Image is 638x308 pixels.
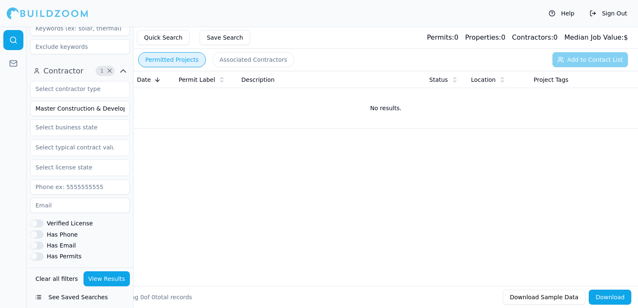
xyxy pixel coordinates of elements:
[589,290,631,305] button: Download
[47,253,81,259] label: Has Permits
[134,88,638,128] td: No results.
[138,52,206,67] button: Permitted Projects
[30,21,130,36] input: Keywords (ex: solar, thermal)
[30,101,130,116] input: Business name
[30,198,130,213] input: Email
[30,39,130,54] input: Exclude keywords
[30,179,130,194] input: Phone ex: 5555555555
[84,271,130,286] button: View Results
[471,76,496,84] span: Location
[47,232,78,237] label: Has Phone
[512,33,557,43] div: 0
[30,290,130,305] button: See Saved Searches
[429,76,448,84] span: Status
[30,160,119,175] input: Select license state
[503,290,585,305] button: Download Sample Data
[241,76,275,84] span: Description
[465,33,505,43] div: 0
[564,33,623,41] span: Median Job Value:
[512,33,553,41] span: Contractors:
[427,33,454,41] span: Permits:
[47,220,93,226] label: Verified License
[43,65,84,77] span: Contractor
[213,52,294,67] button: Associated Contractors
[585,7,631,20] button: Sign Out
[140,294,144,300] span: 0
[137,76,151,84] span: Date
[200,30,250,45] button: Save Search
[465,33,501,41] span: Properties:
[106,69,113,73] span: Clear Contractor filters
[179,76,215,84] span: Permit Label
[427,33,458,43] div: 0
[152,294,155,300] span: 0
[30,64,130,78] button: Contractor1Clear Contractor filters
[33,271,80,286] button: Clear all filters
[564,33,628,43] div: $
[137,30,190,45] button: Quick Search
[30,120,119,135] input: Select business state
[98,67,106,75] span: 1
[114,293,192,301] div: Showing of total records
[30,81,119,96] input: Select contractor type
[534,76,568,84] span: Project Tags
[544,7,579,20] button: Help
[30,140,119,155] input: Select typical contract value
[47,242,76,248] label: Has Email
